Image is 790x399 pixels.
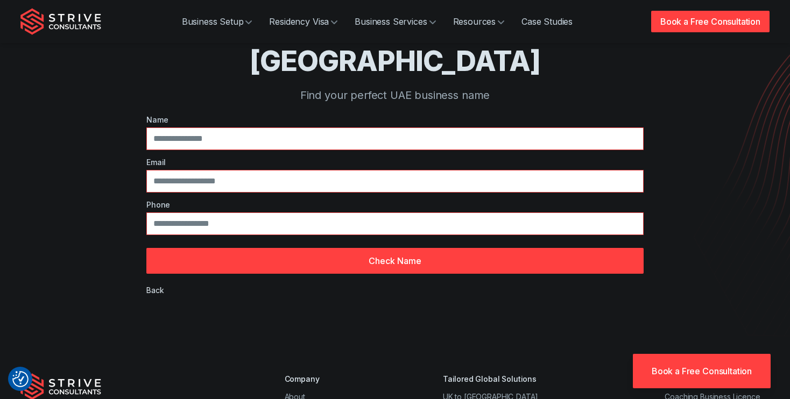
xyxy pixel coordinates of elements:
[173,11,261,32] a: Business Setup
[146,199,644,210] label: Phone
[12,371,29,387] button: Consent Preferences
[285,373,381,384] div: Company
[20,8,101,35] img: Strive Consultants
[443,373,603,384] div: Tailored Global Solutions
[633,354,771,388] a: Book a Free Consultation
[146,156,644,168] label: Email
[12,371,29,387] img: Revisit consent button
[445,11,513,32] a: Resources
[346,11,444,32] a: Business Services
[64,9,726,79] h1: Check Your Business Name for Company Setup in [GEOGRAPHIC_DATA]
[64,87,726,103] p: Find your perfect UAE business name
[146,284,164,296] div: Back
[146,248,644,274] button: Check Name
[651,11,770,32] a: Book a Free Consultation
[146,114,644,125] label: Name
[513,11,581,32] a: Case Studies
[260,11,346,32] a: Residency Visa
